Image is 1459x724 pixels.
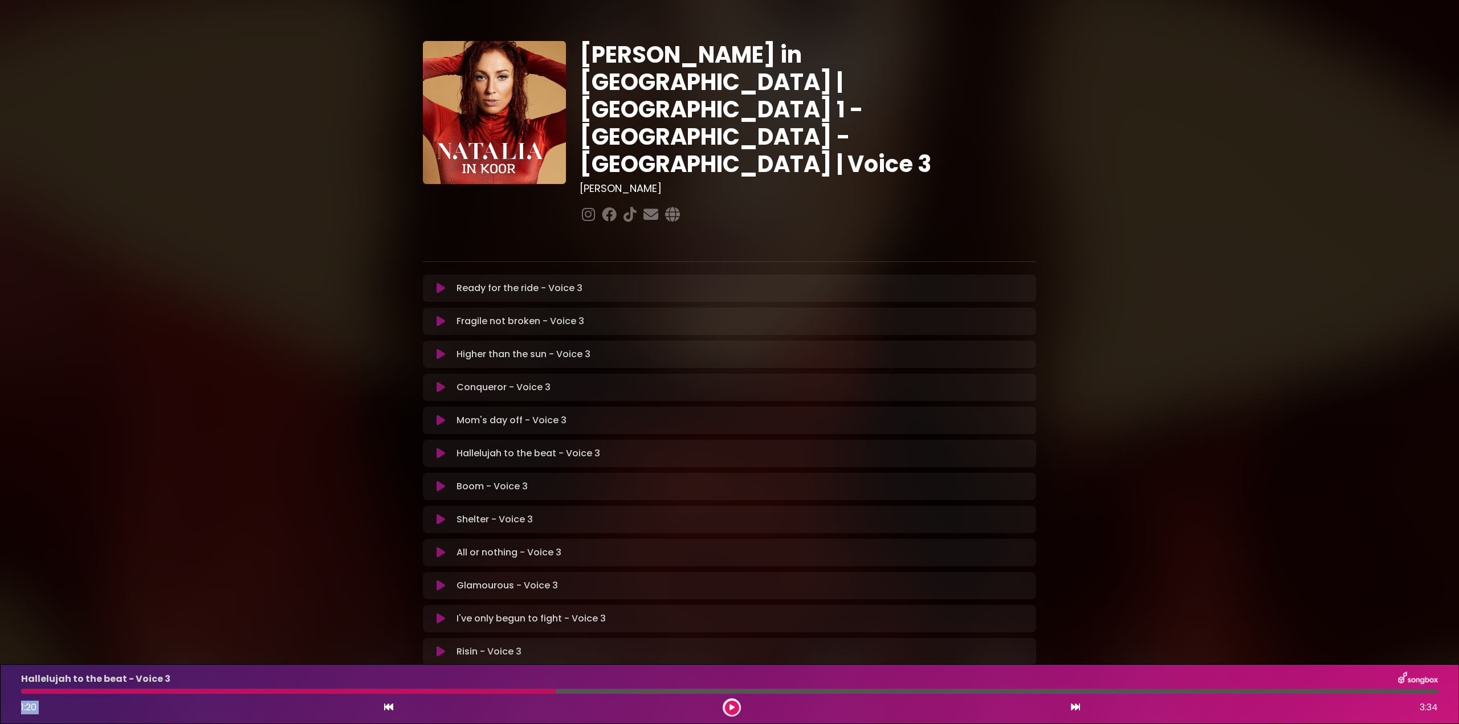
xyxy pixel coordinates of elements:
[457,414,567,427] p: Mom's day off - Voice 3
[21,701,36,714] span: 1:20
[580,41,1036,178] h1: [PERSON_NAME] in [GEOGRAPHIC_DATA] | [GEOGRAPHIC_DATA] 1 - [GEOGRAPHIC_DATA] - [GEOGRAPHIC_DATA] ...
[457,579,558,592] p: Glamourous - Voice 3
[457,281,582,295] p: Ready for the ride - Voice 3
[457,480,528,493] p: Boom - Voice 3
[457,546,561,559] p: All or nothing - Voice 3
[1398,672,1438,686] img: songbox-logo-white.png
[580,182,1036,195] h3: [PERSON_NAME]
[457,612,606,625] p: I've only begun to fight - Voice 3
[457,381,551,394] p: Conqueror - Voice 3
[457,513,533,526] p: Shelter - Voice 3
[1420,701,1438,714] span: 3:34
[423,41,566,184] img: YTVS25JmS9CLUqXqkEhs
[457,314,584,328] p: Fragile not broken - Voice 3
[457,645,521,658] p: Risin - Voice 3
[457,347,590,361] p: Higher than the sun - Voice 3
[21,672,170,686] p: Hallelujah to the beat - Voice 3
[457,447,600,460] p: Hallelujah to the beat - Voice 3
